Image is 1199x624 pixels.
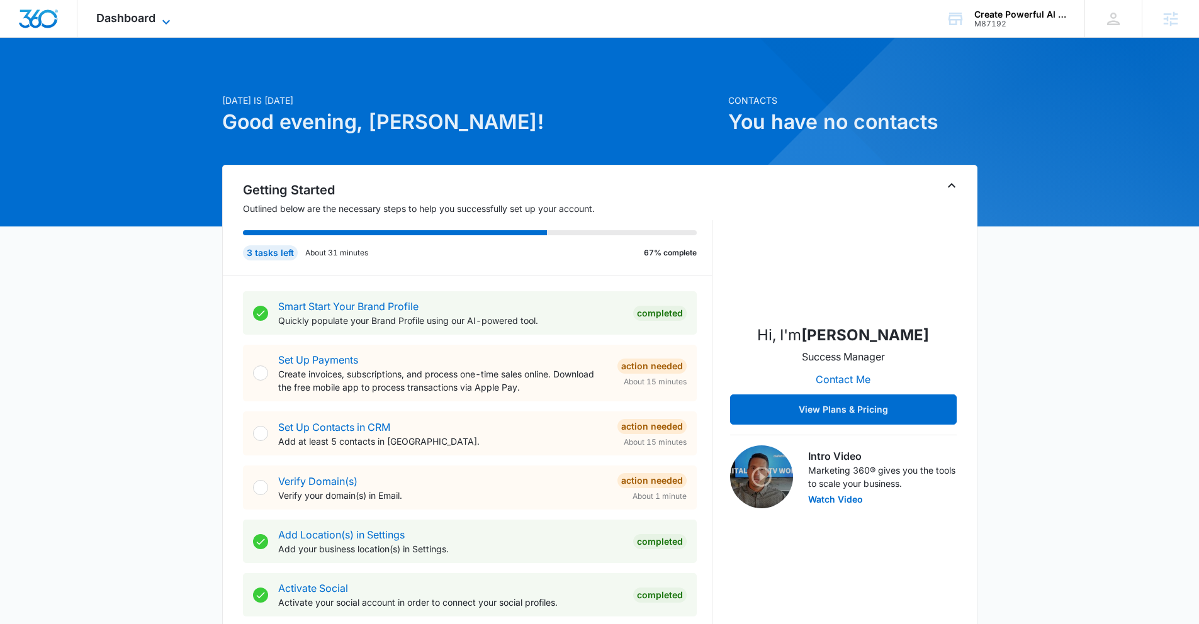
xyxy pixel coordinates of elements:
p: 67% complete [644,247,697,259]
div: Completed [633,588,687,603]
p: Outlined below are the necessary steps to help you successfully set up your account. [243,202,712,215]
p: Verify your domain(s) in Email. [278,489,607,502]
a: Set Up Payments [278,354,358,366]
div: Completed [633,534,687,549]
p: Create invoices, subscriptions, and process one-time sales online. Download the free mobile app t... [278,367,607,394]
div: Action Needed [617,473,687,488]
h3: Intro Video [808,448,957,464]
span: About 1 minute [633,491,687,502]
p: Add at least 5 contacts in [GEOGRAPHIC_DATA]. [278,435,607,448]
div: Completed [633,306,687,321]
button: View Plans & Pricing [730,394,957,425]
div: 3 tasks left [243,245,298,260]
h1: You have no contacts [728,107,977,137]
p: Quickly populate your Brand Profile using our AI-powered tool. [278,314,623,327]
strong: [PERSON_NAME] [801,326,929,344]
a: Verify Domain(s) [278,475,357,487]
a: Activate Social [278,582,348,594]
span: About 15 minutes [624,376,687,387]
span: About 15 minutes [624,437,687,448]
img: Intro Video [730,445,793,508]
div: account name [974,9,1066,19]
p: Contacts [728,94,977,107]
a: Set Up Contacts in CRM [278,421,390,433]
p: [DATE] is [DATE] [222,94,721,107]
a: Smart Start Your Brand Profile [278,300,419,313]
p: Success Manager [802,349,885,364]
div: account id [974,19,1066,28]
a: Add Location(s) in Settings [278,528,405,541]
h1: Good evening, [PERSON_NAME]! [222,107,721,137]
span: Dashboard [96,11,155,25]
p: Hi, I'm [757,324,929,347]
p: Marketing 360® gives you the tools to scale your business. [808,464,957,490]
img: Nathan Hoover [780,188,906,314]
button: Watch Video [808,495,863,504]
h2: Getting Started [243,181,712,199]
div: Action Needed [617,419,687,434]
p: About 31 minutes [305,247,368,259]
div: Action Needed [617,359,687,374]
button: Toggle Collapse [944,178,959,193]
p: Activate your social account in order to connect your social profiles. [278,596,623,609]
p: Add your business location(s) in Settings. [278,542,623,555]
button: Contact Me [803,364,883,394]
